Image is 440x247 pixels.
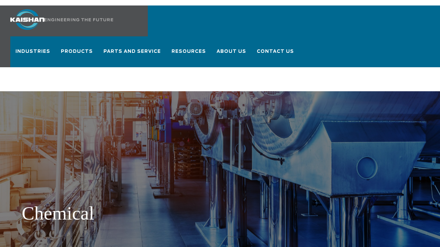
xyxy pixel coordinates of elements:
a: Industries [15,43,51,67]
a: Kaishan USA [10,5,132,36]
img: Engineering the future [44,18,113,21]
span: Products [61,48,93,57]
span: Parts and Service [103,48,161,57]
a: About Us [217,43,246,67]
span: Resources [172,48,206,57]
a: Contact Us [257,43,294,66]
img: kaishan logo [10,9,44,30]
a: Products [61,43,93,67]
span: About Us [217,48,246,57]
h1: Chemical [22,204,351,223]
a: Parts and Service [103,43,161,67]
span: Industries [15,48,51,57]
a: Resources [172,43,206,67]
span: Contact Us [257,48,294,56]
